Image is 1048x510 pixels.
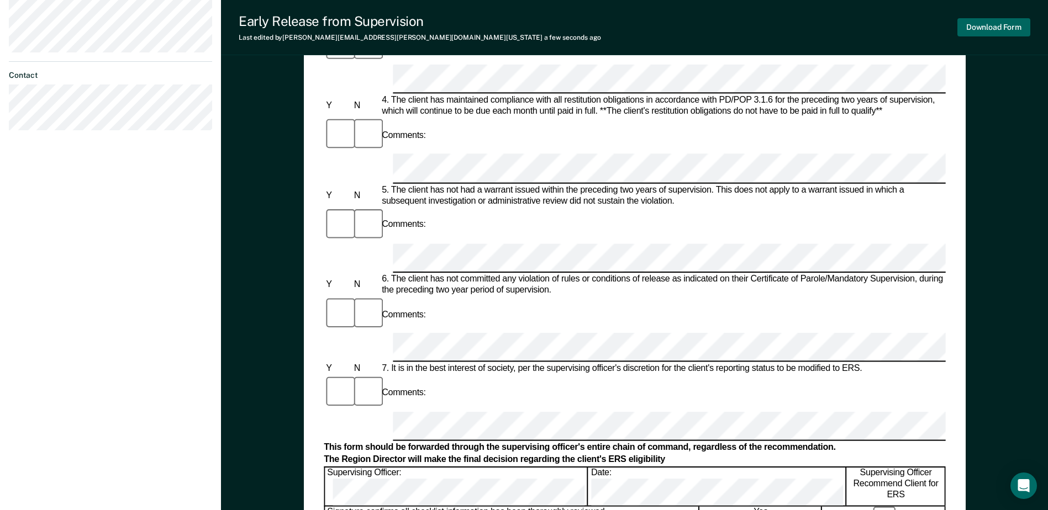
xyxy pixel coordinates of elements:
div: Y [324,100,351,111]
div: N [351,100,379,111]
div: Y [324,190,351,201]
div: The Region Director will make the final decision regarding the client's ERS eligibility [324,454,945,465]
div: Date: [589,467,846,506]
div: 7. It is in the best interest of society, per the supervising officer's discretion for the client... [380,363,946,374]
div: Y [324,363,351,374]
div: 4. The client has maintained compliance with all restitution obligations in accordance with PD/PO... [380,95,946,117]
div: This form should be forwarded through the supervising officer's entire chain of command, regardle... [324,442,945,453]
div: N [351,279,379,290]
div: Comments: [380,220,428,231]
div: Early Release from Supervision [239,13,601,29]
dt: Contact [9,71,212,80]
div: Supervising Officer Recommend Client for ERS [847,467,945,506]
div: Open Intercom Messenger [1010,472,1037,499]
div: 5. The client has not had a warrant issued within the preceding two years of supervision. This do... [380,184,946,206]
div: N [351,190,379,201]
div: Supervising Officer: [325,467,588,506]
div: Last edited by [PERSON_NAME][EMAIL_ADDRESS][PERSON_NAME][DOMAIN_NAME][US_STATE] [239,34,601,41]
div: N [351,363,379,374]
button: Download Form [957,18,1030,36]
div: 6. The client has not committed any violation of rules or conditions of release as indicated on t... [380,274,946,296]
div: Y [324,279,351,290]
span: a few seconds ago [544,34,601,41]
div: Comments: [380,130,428,141]
div: Comments: [380,309,428,320]
div: Comments: [380,387,428,399]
